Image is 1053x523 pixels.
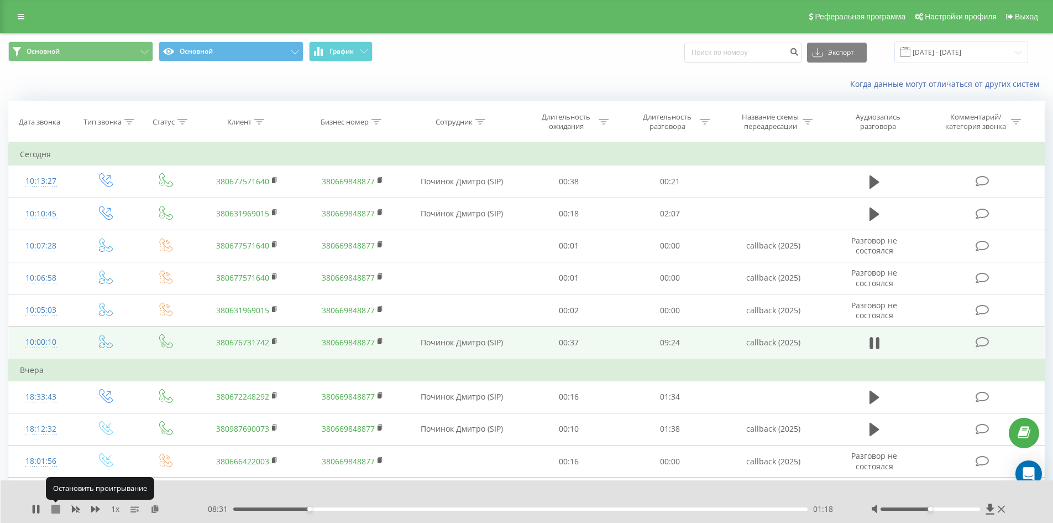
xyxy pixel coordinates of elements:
[405,165,518,198] td: Починок Дмитро (SIP)
[216,208,269,219] a: 380631969015
[405,413,518,445] td: Починок Дмитро (SIP)
[620,327,721,359] td: 09:24
[518,294,620,327] td: 00:02
[216,456,269,467] a: 380666422003
[925,12,997,21] span: Настройки профиля
[405,478,518,510] td: Починок Дмитро (SIP)
[815,12,905,21] span: Реферальная программа
[638,112,697,131] div: Длительность разговора
[620,294,721,327] td: 00:00
[620,262,721,294] td: 00:00
[27,47,60,56] span: Основной
[850,79,1045,89] a: Когда данные могут отличаться от других систем
[620,198,721,230] td: 02:07
[20,299,62,321] div: 10:05:03
[322,208,375,219] a: 380669848877
[227,117,252,127] div: Клиент
[518,327,620,359] td: 00:37
[851,267,897,288] span: Разговор не состоялся
[307,507,312,511] div: Accessibility label
[807,43,867,63] button: Экспорт
[620,381,721,413] td: 01:34
[20,386,62,408] div: 18:33:43
[20,418,62,440] div: 18:12:32
[83,117,122,127] div: Тип звонка
[322,176,375,187] a: 380669848877
[322,423,375,434] a: 380669848877
[928,507,932,511] div: Accessibility label
[20,170,62,192] div: 10:13:27
[436,117,473,127] div: Сотрудник
[19,117,60,127] div: Дата звонка
[329,48,354,55] span: График
[684,43,801,63] input: Поиск по номеру
[153,117,175,127] div: Статус
[720,262,825,294] td: callback (2025)
[518,230,620,262] td: 00:01
[322,391,375,402] a: 380669848877
[405,327,518,359] td: Починок Дмитро (SIP)
[720,446,825,478] td: callback (2025)
[9,359,1045,381] td: Вчера
[216,240,269,251] a: 380677571640
[205,504,233,515] span: - 08:31
[620,446,721,478] td: 00:00
[216,423,269,434] a: 380987690073
[620,165,721,198] td: 00:21
[20,450,62,472] div: 18:01:56
[842,112,914,131] div: Аудиозапись разговора
[159,42,303,61] button: Основной
[309,42,373,61] button: График
[322,240,375,251] a: 380669848877
[620,413,721,445] td: 01:38
[851,235,897,256] span: Разговор не состоялся
[1015,12,1038,21] span: Выход
[20,235,62,257] div: 10:07:28
[518,478,620,510] td: 00:12
[518,381,620,413] td: 00:16
[322,337,375,348] a: 380669848877
[720,413,825,445] td: callback (2025)
[813,504,833,515] span: 01:18
[216,305,269,315] a: 380631969015
[405,198,518,230] td: Починок Дмитро (SIP)
[620,230,721,262] td: 00:00
[518,262,620,294] td: 00:01
[851,450,897,471] span: Разговор не состоялся
[851,300,897,320] span: Разговор не состоялся
[322,272,375,283] a: 380669848877
[518,165,620,198] td: 00:38
[720,327,825,359] td: callback (2025)
[741,112,800,131] div: Название схемы переадресации
[216,272,269,283] a: 380677571640
[20,332,62,353] div: 10:00:10
[111,504,119,515] span: 1 x
[322,305,375,315] a: 380669848877
[46,477,154,499] div: Остановить проигрывание
[720,230,825,262] td: callback (2025)
[405,381,518,413] td: Починок Дмитро (SIP)
[8,42,153,61] button: Основной
[216,337,269,348] a: 380676731742
[1015,460,1042,487] div: Open Intercom Messenger
[620,478,721,510] td: 00:20
[944,112,1008,131] div: Комментарий/категория звонка
[322,456,375,467] a: 380669848877
[518,198,620,230] td: 00:18
[9,143,1045,165] td: Сегодня
[518,413,620,445] td: 00:10
[20,267,62,289] div: 10:06:58
[720,294,825,327] td: callback (2025)
[518,446,620,478] td: 00:16
[216,176,269,187] a: 380677571640
[537,112,596,131] div: Длительность ожидания
[321,117,369,127] div: Бизнес номер
[20,203,62,225] div: 10:10:45
[216,391,269,402] a: 380672248292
